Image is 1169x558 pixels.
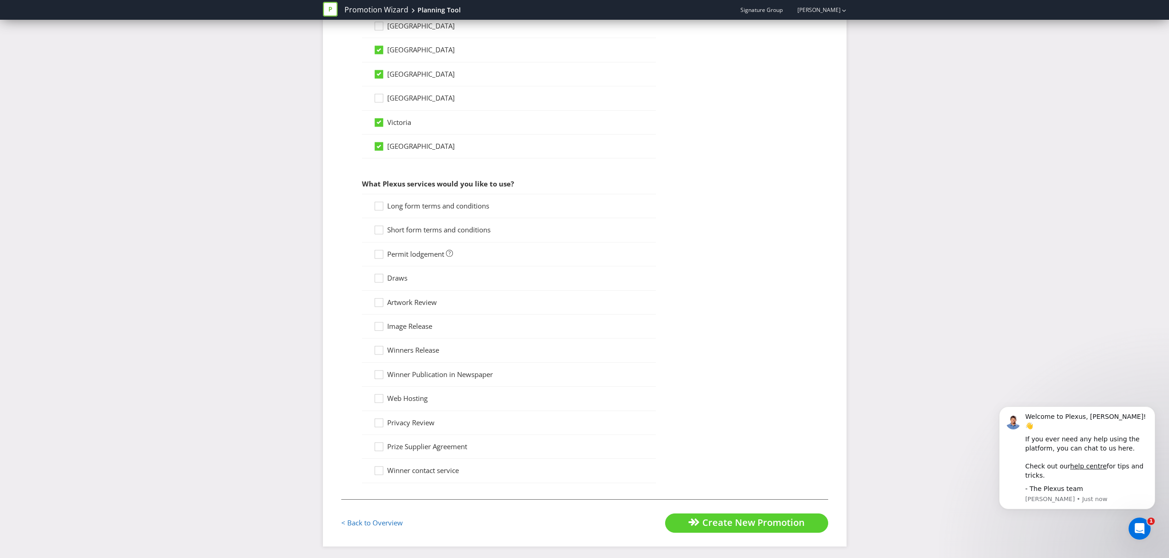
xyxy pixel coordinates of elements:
[387,273,407,282] span: Draws
[341,518,403,527] a: < Back to Overview
[344,5,408,15] a: Promotion Wizard
[387,370,493,379] span: Winner Publication in Newspaper
[387,442,467,451] span: Prize Supplier Agreement
[387,249,444,259] span: Permit lodgement
[362,179,514,188] span: What Plexus services would you like to use?
[387,69,455,79] span: [GEOGRAPHIC_DATA]
[387,418,435,427] span: Privacy Review
[387,225,491,234] span: Short form terms and conditions
[387,93,455,102] span: [GEOGRAPHIC_DATA]
[387,321,432,331] span: Image Release
[702,516,805,529] span: Create New Promotion
[985,402,1169,533] iframe: Intercom notifications message
[788,6,841,14] a: [PERSON_NAME]
[387,345,439,355] span: Winners Release
[387,201,489,210] span: Long form terms and conditions
[740,6,783,14] span: Signature Group
[387,394,428,403] span: Web Hosting
[387,141,455,151] span: [GEOGRAPHIC_DATA]
[387,45,455,54] span: [GEOGRAPHIC_DATA]
[418,6,461,15] div: Planning Tool
[387,118,411,127] span: Victoria
[1129,518,1151,540] iframe: Intercom live chat
[1147,518,1155,525] span: 1
[387,298,437,307] span: Artwork Review
[665,513,828,533] button: Create New Promotion
[387,21,455,30] span: [GEOGRAPHIC_DATA]
[387,466,459,475] span: Winner contact service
